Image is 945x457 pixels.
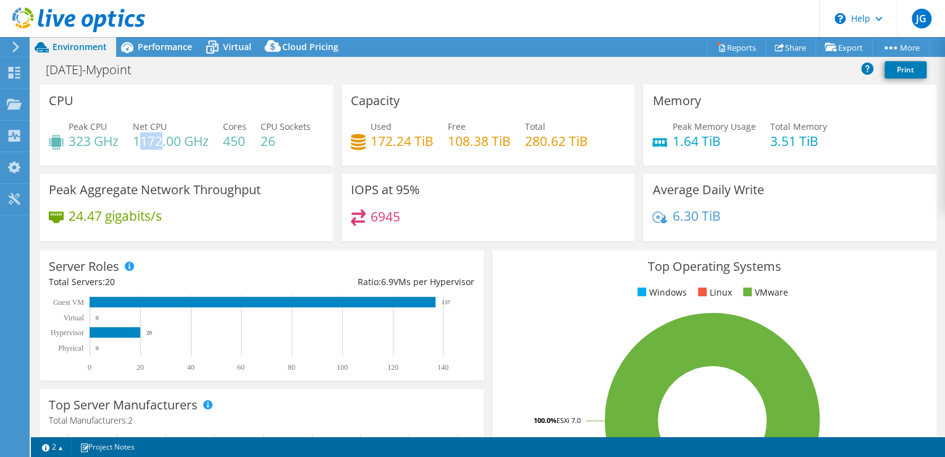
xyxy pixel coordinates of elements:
text: 60 [237,363,245,372]
h3: Average Daily Write [652,183,763,197]
h3: Top Server Manufacturers [49,398,198,412]
text: 120 [387,363,398,372]
span: JG [912,9,931,28]
svg: \n [834,13,846,24]
li: Windows [634,286,687,299]
h4: 24.47 gigabits/s [69,209,162,223]
a: More [872,38,930,57]
text: Virtual [64,314,85,322]
span: Net CPU [133,121,167,132]
h3: Top Operating Systems [502,260,927,273]
a: 2 [33,439,72,455]
text: 137 [442,299,450,305]
span: Cores [223,121,246,132]
h4: 450 [223,134,246,148]
span: Cloud Pricing [282,41,338,53]
span: Environment [52,41,107,53]
text: 0 [96,315,99,321]
h3: Capacity [351,94,400,108]
span: Peak CPU [69,121,107,132]
a: Export [815,38,873,57]
text: 20 [136,363,144,372]
span: 2 [128,414,133,426]
span: Total [525,121,545,132]
h3: IOPS at 95% [351,183,420,197]
text: 0 [96,345,99,351]
h3: Memory [652,94,700,108]
span: Total Memory [770,121,826,132]
h3: Server Roles [49,260,119,273]
span: Performance [138,41,192,53]
span: Free [448,121,466,132]
h4: 1172.00 GHz [133,134,209,148]
h4: 3.51 TiB [770,134,826,148]
text: 20 [146,330,153,336]
text: 80 [288,363,295,372]
a: Project Notes [71,439,143,455]
div: Ratio: VMs per Hypervisor [261,275,474,289]
h4: 26 [261,134,311,148]
text: 0 [88,363,91,372]
h3: CPU [49,94,73,108]
li: VMware [740,286,788,299]
text: 100 [337,363,348,372]
h4: 172.24 TiB [371,134,434,148]
text: Guest VM [53,298,84,307]
a: Reports [707,38,766,57]
text: 140 [437,363,448,372]
h4: 1.64 TiB [672,134,755,148]
li: Linux [695,286,732,299]
text: Hypervisor [51,328,84,337]
h4: 6.30 TiB [672,209,720,223]
h3: Peak Aggregate Network Throughput [49,183,261,197]
h4: Total Manufacturers: [49,414,474,427]
span: Virtual [223,41,251,53]
a: Share [765,38,816,57]
span: 20 [105,276,115,288]
span: CPU Sockets [261,121,311,132]
tspan: 100.0% [534,416,556,425]
h4: 280.62 TiB [525,134,588,148]
a: Print [884,61,926,79]
tspan: ESXi 7.0 [556,416,581,425]
div: Total Servers: [49,275,261,289]
h1: [DATE]-Mypoint [40,63,151,77]
span: Used [371,121,392,132]
text: 40 [187,363,195,372]
span: 6.9 [381,276,393,288]
h4: 323 GHz [69,134,119,148]
span: Peak Memory Usage [672,121,755,132]
h4: 108.38 TiB [448,134,511,148]
h4: 6945 [371,210,400,223]
text: Physical [58,344,83,352]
